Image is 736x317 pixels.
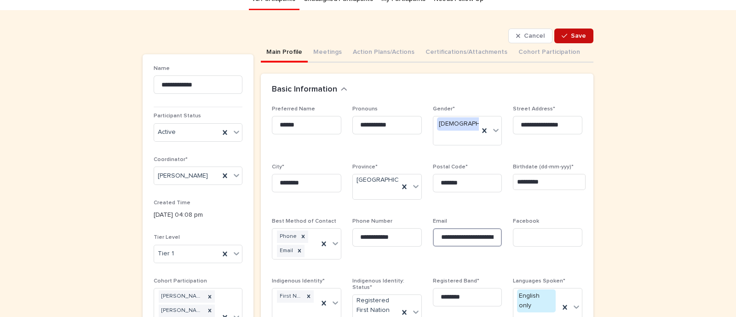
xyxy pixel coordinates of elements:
[347,43,420,63] button: Action Plans/Actions
[158,127,176,137] span: Active
[513,43,586,63] button: Cohort Participation
[356,175,420,185] span: [GEOGRAPHIC_DATA]
[513,219,539,224] span: Facebook
[517,289,556,312] div: English only
[513,106,555,112] span: Street Address*
[159,305,205,317] div: [PERSON_NAME][DATE] Labour-
[154,113,201,119] span: Participant Status
[158,171,208,181] span: [PERSON_NAME]
[352,278,404,290] span: Indigenous Identity: Status*
[524,33,545,39] span: Cancel
[272,219,336,224] span: Best Method of Contact
[154,278,207,284] span: Cohort Participation
[356,296,395,315] span: Registered First Nation
[508,29,552,43] button: Cancel
[513,278,565,284] span: Languages Spoken*
[513,164,574,170] span: Birthdate (dd-mm-yyy)*
[433,219,447,224] span: Email
[277,245,294,257] div: Email
[154,200,190,206] span: Created Time
[554,29,593,43] button: Save
[433,164,468,170] span: Postal Code*
[272,278,325,284] span: Indigenous Identity*
[352,164,378,170] span: Province*
[261,43,308,63] button: Main Profile
[352,219,392,224] span: Phone Number
[571,33,586,39] span: Save
[158,249,174,259] span: Tier 1
[352,106,378,112] span: Pronouns
[437,117,509,131] div: [DEMOGRAPHIC_DATA]
[272,106,315,112] span: Preferred Name
[154,235,180,240] span: Tier Level
[433,278,479,284] span: Registered Band*
[277,231,298,243] div: Phone
[154,157,188,162] span: Coordinator*
[308,43,347,63] button: Meetings
[433,106,455,112] span: Gender*
[420,43,513,63] button: Certifications/Attachments
[154,66,170,71] span: Name
[159,290,205,303] div: [PERSON_NAME] - CTHL1-
[272,85,337,95] h2: Basic Information
[272,85,347,95] button: Basic Information
[272,164,284,170] span: City*
[154,210,242,220] p: [DATE] 04:08 pm
[277,290,304,303] div: First Nations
